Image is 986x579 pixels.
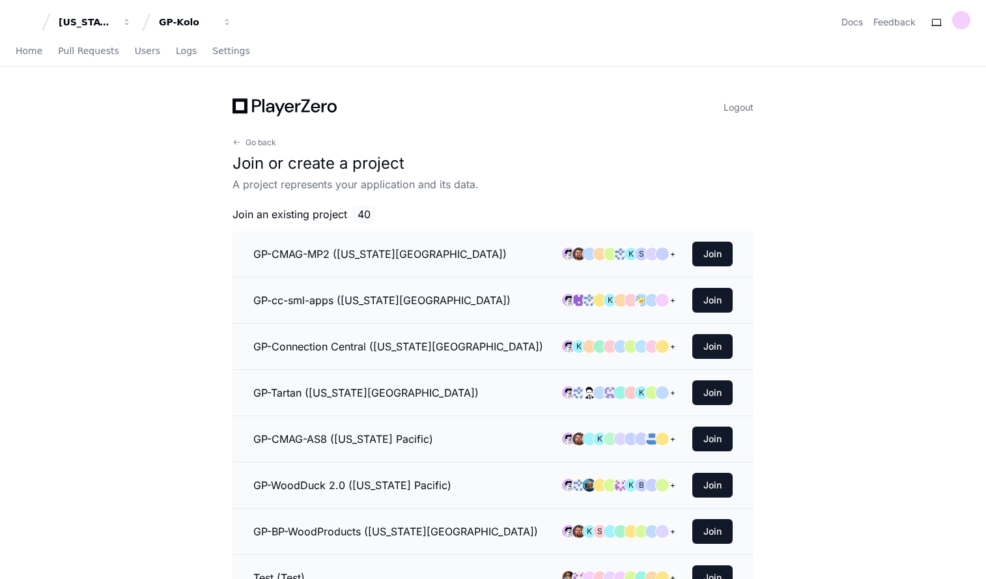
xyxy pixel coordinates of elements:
[562,479,575,492] img: avatar
[614,247,627,261] img: 168196587
[16,36,42,66] a: Home
[159,16,215,29] div: GP-Kolo
[645,432,658,445] img: 171085085
[562,247,575,261] img: avatar
[212,47,249,55] span: Settings
[232,206,347,222] span: Join an existing project
[59,16,115,29] div: [US_STATE] Pacific
[176,36,197,66] a: Logs
[692,242,733,266] button: Join
[666,340,679,353] div: +
[253,292,511,308] h3: GP-cc-sml-apps ([US_STATE][GEOGRAPHIC_DATA])
[562,386,575,399] img: avatar
[562,294,575,307] img: avatar
[562,525,575,538] img: avatar
[614,479,627,492] img: 177656926
[572,432,585,445] img: avatar
[597,434,602,444] h1: K
[604,386,617,399] img: 179045704
[572,247,585,261] img: avatar
[666,386,679,399] div: +
[666,432,679,445] div: +
[692,473,733,498] button: Join
[692,427,733,451] button: Join
[635,294,648,307] img: avatar
[692,334,733,359] button: Join
[562,432,575,445] img: avatar
[597,526,602,537] h1: S
[572,479,585,492] img: 168196587
[666,525,679,538] div: +
[253,339,543,354] h3: GP-Connection Central ([US_STATE][GEOGRAPHIC_DATA])
[246,137,276,148] span: Go back
[666,294,679,307] div: +
[232,153,754,174] h1: Join or create a project
[628,249,634,259] h1: K
[176,47,197,55] span: Logs
[135,36,160,66] a: Users
[628,480,634,490] h1: K
[666,247,679,261] div: +
[232,177,754,192] p: A project represents your application and its data.
[253,477,451,493] h3: GP-WoodDuck 2.0 ([US_STATE] Pacific)
[841,16,863,29] a: Docs
[352,205,376,223] span: 40
[587,526,592,537] h1: K
[562,340,575,353] img: avatar
[724,98,754,117] button: Logout
[692,288,733,313] button: Join
[583,386,596,399] img: 173912707
[53,10,137,34] button: [US_STATE] Pacific
[16,47,42,55] span: Home
[873,16,916,29] button: Feedback
[58,36,119,66] a: Pull Requests
[692,380,733,405] button: Join
[572,294,585,307] img: 170011955
[639,388,644,398] h1: K
[583,479,596,492] img: avatar
[576,341,582,352] h1: K
[639,480,644,490] h1: B
[232,137,276,148] button: Go back
[253,246,507,262] h3: GP-CMAG-MP2 ([US_STATE][GEOGRAPHIC_DATA])
[692,519,733,544] button: Join
[253,524,538,539] h3: GP-BP-WoodProducts ([US_STATE][GEOGRAPHIC_DATA])
[583,294,596,307] img: 168196587
[639,249,644,259] h1: S
[666,479,679,492] div: +
[572,525,585,538] img: avatar
[154,10,237,34] button: GP-Kolo
[572,386,585,399] img: 168196587
[608,295,613,305] h1: K
[135,47,160,55] span: Users
[58,47,119,55] span: Pull Requests
[253,431,433,447] h3: GP-CMAG-AS8 ([US_STATE] Pacific)
[253,385,479,401] h3: GP-Tartan ([US_STATE][GEOGRAPHIC_DATA])
[212,36,249,66] a: Settings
